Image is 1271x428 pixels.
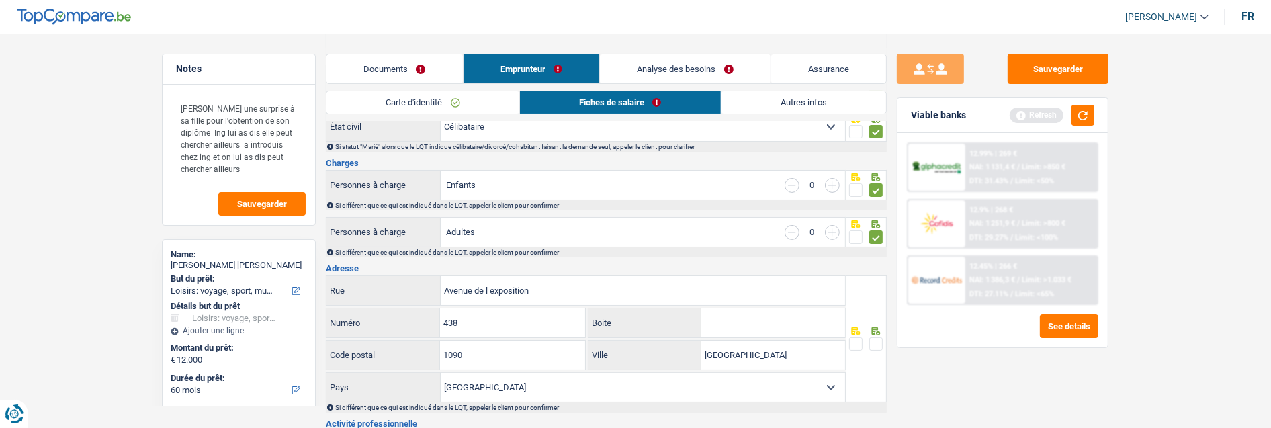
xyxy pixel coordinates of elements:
span: DTI: 29.27% [969,233,1008,242]
h3: Charges [326,159,887,167]
span: Limit: >800 € [1022,219,1065,228]
label: Personnes à charge [326,218,441,247]
a: Carte d'identité [326,91,519,114]
a: Documents [326,54,463,83]
div: Ajouter une ligne [171,326,307,335]
div: Viable banks [911,110,966,121]
span: [PERSON_NAME] [1125,11,1197,23]
span: Sauvegarder [237,200,287,208]
span: / [1017,275,1020,284]
span: / [1010,233,1013,242]
span: Limit: <100% [1015,233,1058,242]
img: Cofidis [912,211,961,236]
img: AlphaCredit [912,160,961,175]
label: Code postal [326,341,440,370]
span: € [171,355,175,366]
label: Banque: [171,404,304,415]
div: 12.99% | 269 € [969,149,1017,158]
h3: Adresse [326,264,887,273]
a: Analyse des besoins [600,54,771,83]
h3: Activité professionnelle [326,419,887,428]
button: See details [1040,314,1098,338]
span: Limit: <65% [1015,290,1054,298]
label: Adultes [446,228,475,237]
label: Numéro [326,308,440,337]
span: Limit: <50% [1015,177,1054,185]
span: / [1017,163,1020,171]
div: Si statut "Marié" alors que le LQT indique célibataire/divorcé/cohabitant faisant la demande seul... [335,143,885,151]
label: Rue [326,276,441,305]
span: Limit: >850 € [1022,163,1065,171]
span: NAI: 1 386,3 € [969,275,1015,284]
label: Durée du prêt: [171,373,304,384]
div: Name: [171,249,307,260]
img: TopCompare Logo [17,9,131,25]
span: / [1010,177,1013,185]
label: Montant du prêt: [171,343,304,353]
div: Refresh [1010,108,1063,122]
div: 12.9% | 268 € [969,206,1013,214]
a: [PERSON_NAME] [1114,6,1209,28]
span: NAI: 1 251,9 € [969,219,1015,228]
div: 0 [806,181,818,189]
label: État civil [326,112,441,141]
label: Pays [326,373,441,402]
a: Emprunteur [464,54,600,83]
a: Assurance [771,54,887,83]
div: [PERSON_NAME] [PERSON_NAME] [171,260,307,271]
a: Fiches de salaire [520,91,721,114]
button: Sauvegarder [218,192,306,216]
label: Boite [588,308,701,337]
span: / [1010,290,1013,298]
span: DTI: 31.43% [969,177,1008,185]
div: Si différent que ce qui est indiqué dans le LQT, appeler le client pour confirmer [335,249,885,256]
div: 0 [806,228,818,237]
div: Si différent que ce qui est indiqué dans le LQT, appeler le client pour confirmer [335,202,885,209]
a: Autres infos [721,91,887,114]
div: fr [1241,10,1254,23]
button: Sauvegarder [1008,54,1108,84]
span: NAI: 1 131,4 € [969,163,1015,171]
span: DTI: 27.11% [969,290,1008,298]
label: Enfants [446,181,476,189]
label: Personnes à charge [326,171,441,200]
div: 12.45% | 266 € [969,262,1017,271]
img: Record Credits [912,267,961,292]
label: Ville [588,341,701,370]
span: / [1017,219,1020,228]
span: Limit: >1.033 € [1022,275,1071,284]
div: Détails but du prêt [171,301,307,312]
div: Si différent que ce qui est indiqué dans le LQT, appeler le client pour confirmer [335,404,885,411]
label: But du prêt: [171,273,304,284]
h5: Notes [176,63,302,75]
